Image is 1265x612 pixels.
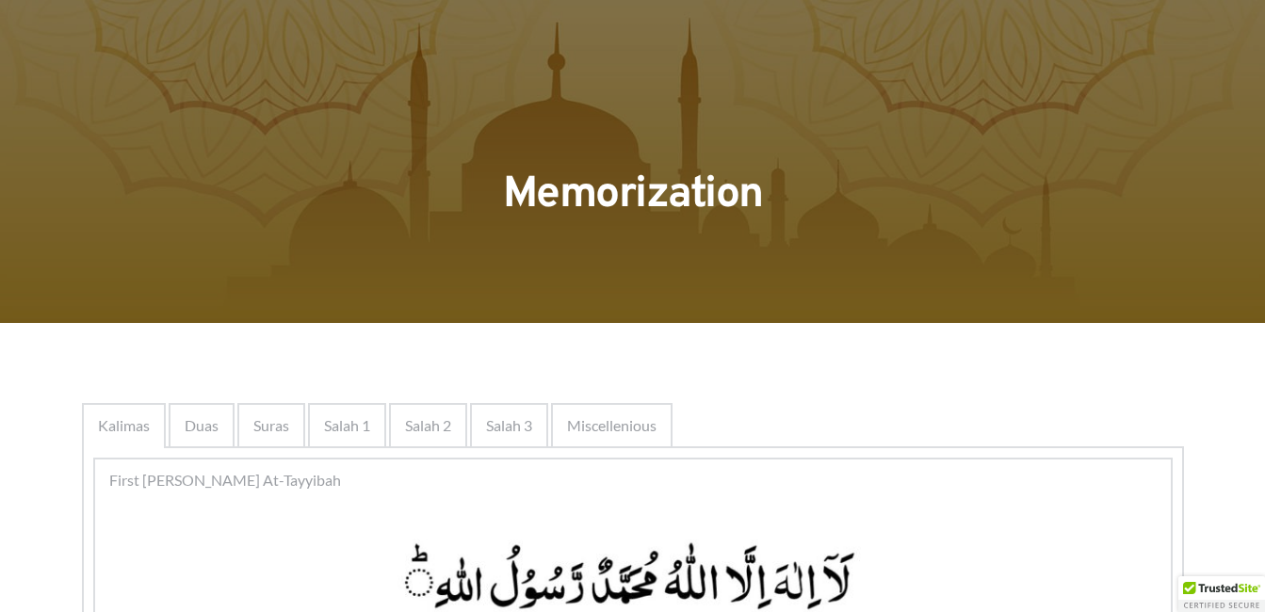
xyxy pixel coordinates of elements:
span: Salah 2 [405,414,451,437]
span: Salah 3 [486,414,532,437]
span: First [PERSON_NAME] At-Tayyibah [109,469,341,491]
span: Kalimas [98,414,150,437]
span: Memorization [503,168,763,223]
span: Duas [185,414,219,437]
span: Miscellenious [567,414,657,437]
span: Salah 1 [324,414,370,437]
div: TrustedSite Certified [1178,576,1265,612]
span: Suras [253,414,289,437]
